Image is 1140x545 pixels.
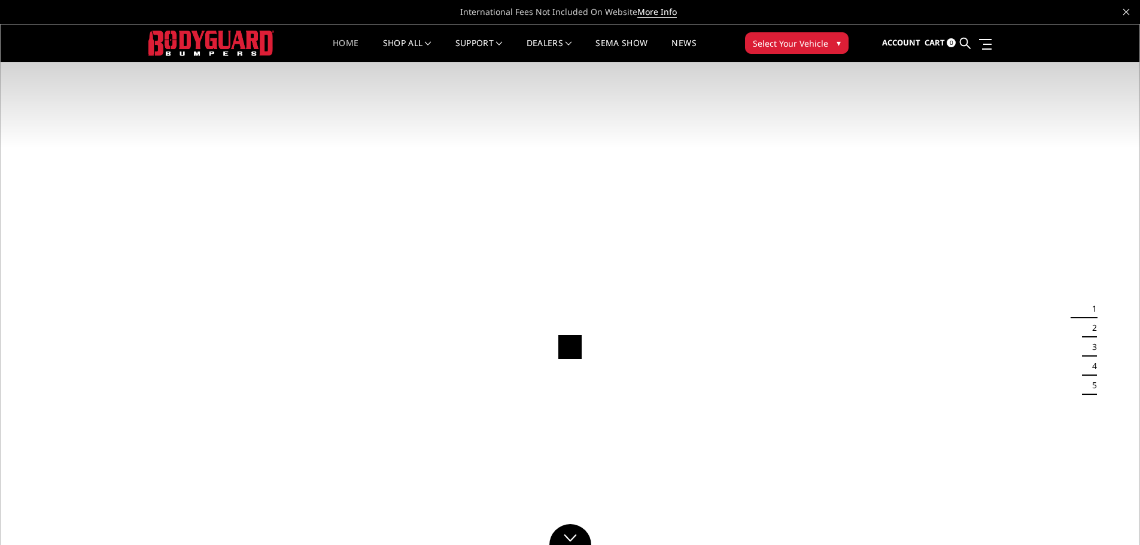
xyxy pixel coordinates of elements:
button: 1 of 5 [1085,299,1097,318]
span: 0 [947,38,956,47]
button: 4 of 5 [1085,357,1097,376]
span: Select Your Vehicle [753,37,828,50]
a: News [671,39,696,62]
span: ▾ [837,36,841,49]
a: More Info [637,6,677,18]
a: SEMA Show [595,39,647,62]
button: 5 of 5 [1085,376,1097,395]
a: Click to Down [549,524,591,545]
button: 2 of 5 [1085,318,1097,337]
a: Home [333,39,358,62]
span: Cart [925,37,945,48]
a: shop all [383,39,431,62]
span: Account [882,37,920,48]
a: Support [455,39,503,62]
button: Select Your Vehicle [745,32,849,54]
img: BODYGUARD BUMPERS [148,31,274,55]
a: Cart 0 [925,27,956,59]
a: Dealers [527,39,572,62]
a: Account [882,27,920,59]
button: 3 of 5 [1085,337,1097,357]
